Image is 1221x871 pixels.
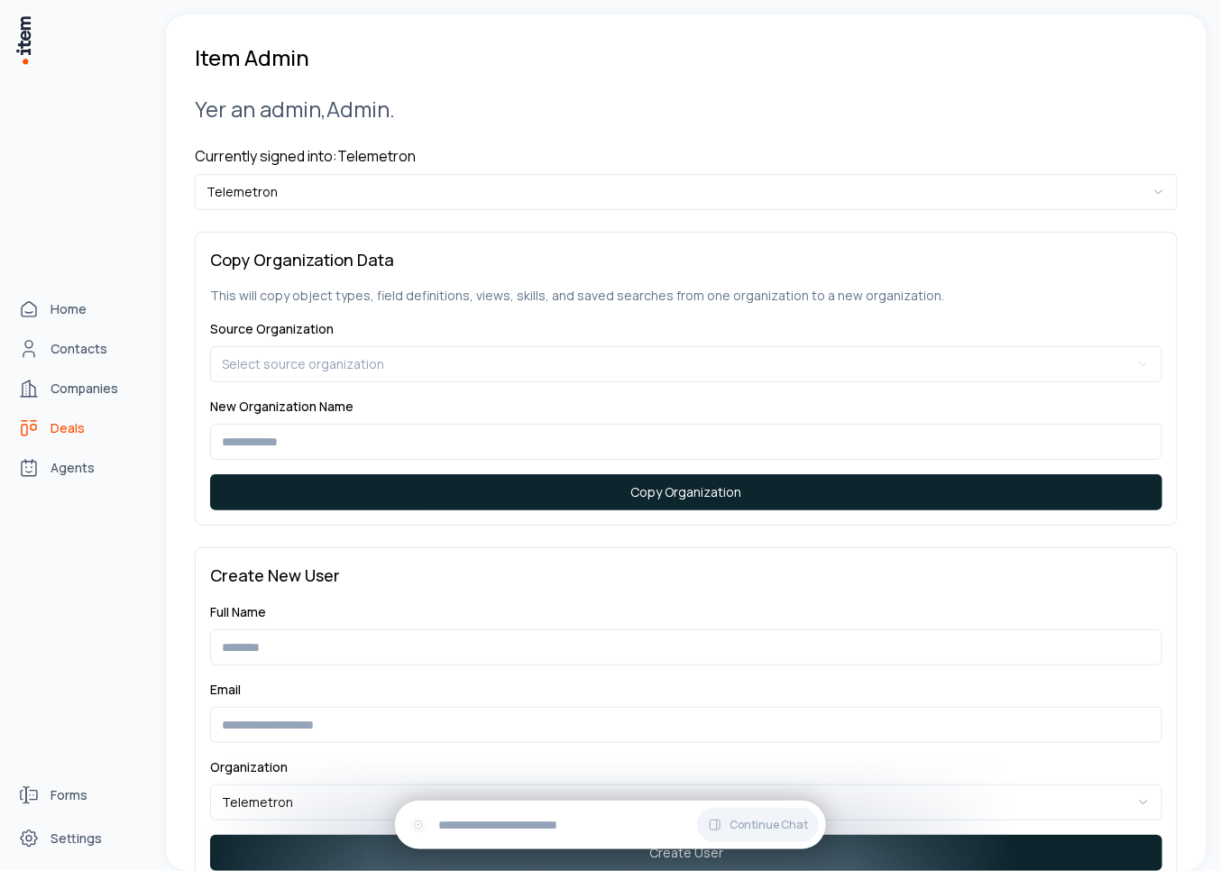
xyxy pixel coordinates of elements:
span: Continue Chat [730,818,808,832]
h4: Currently signed into: Telemetron [195,145,1178,167]
label: Source Organization [210,320,334,337]
h3: Create New User [210,563,1162,588]
span: Forms [50,786,87,804]
img: Item Brain Logo [14,14,32,66]
a: Agents [11,450,148,486]
button: Create User [210,835,1162,871]
label: Full Name [210,603,266,620]
label: Organization [210,758,288,775]
label: New Organization Name [210,398,353,415]
h3: Copy Organization Data [210,247,1162,272]
label: Email [210,681,241,698]
a: Settings [11,821,148,857]
span: Agents [50,459,95,477]
a: Forms [11,777,148,813]
h2: Yer an admin, Admin . [195,94,1178,124]
span: Deals [50,419,85,437]
a: Companies [11,371,148,407]
span: Contacts [50,340,107,358]
span: Home [50,300,87,318]
div: Continue Chat [395,801,826,849]
span: Settings [50,830,102,848]
h1: Item Admin [195,43,309,72]
a: Home [11,291,148,327]
button: Copy Organization [210,474,1162,510]
a: Contacts [11,331,148,367]
span: Companies [50,380,118,398]
p: This will copy object types, field definitions, views, skills, and saved searches from one organi... [210,287,1162,305]
a: deals [11,410,148,446]
button: Continue Chat [697,808,819,842]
